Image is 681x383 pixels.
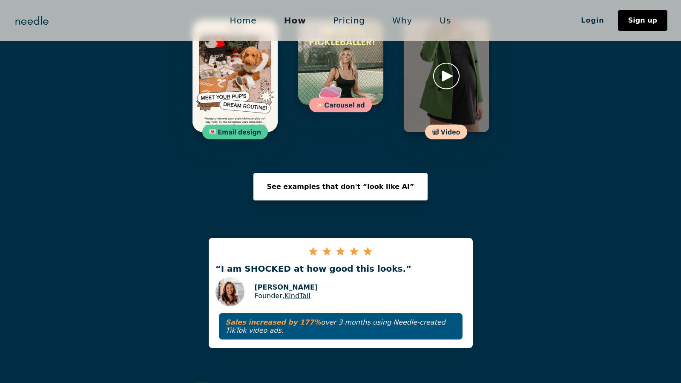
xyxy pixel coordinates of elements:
[628,17,657,24] div: Sign up
[226,318,456,334] p: over 3 months using Needle-created TikTok video ads.
[255,283,318,291] p: [PERSON_NAME]
[253,173,428,200] a: See examples that don't “look like AI”
[267,183,414,190] div: See examples that don't “look like AI”
[209,264,473,274] p: “I am SHOCKED at how good this looks.”
[255,292,318,300] p: Founder,
[216,12,270,29] a: Home
[567,13,618,28] a: Login
[226,318,321,326] strong: Sales increased by 177%
[618,10,667,31] a: Sign up
[270,12,320,29] a: How
[320,12,379,29] a: Pricing
[379,12,426,29] a: Why
[426,12,465,29] a: Us
[284,292,310,300] a: KindTail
